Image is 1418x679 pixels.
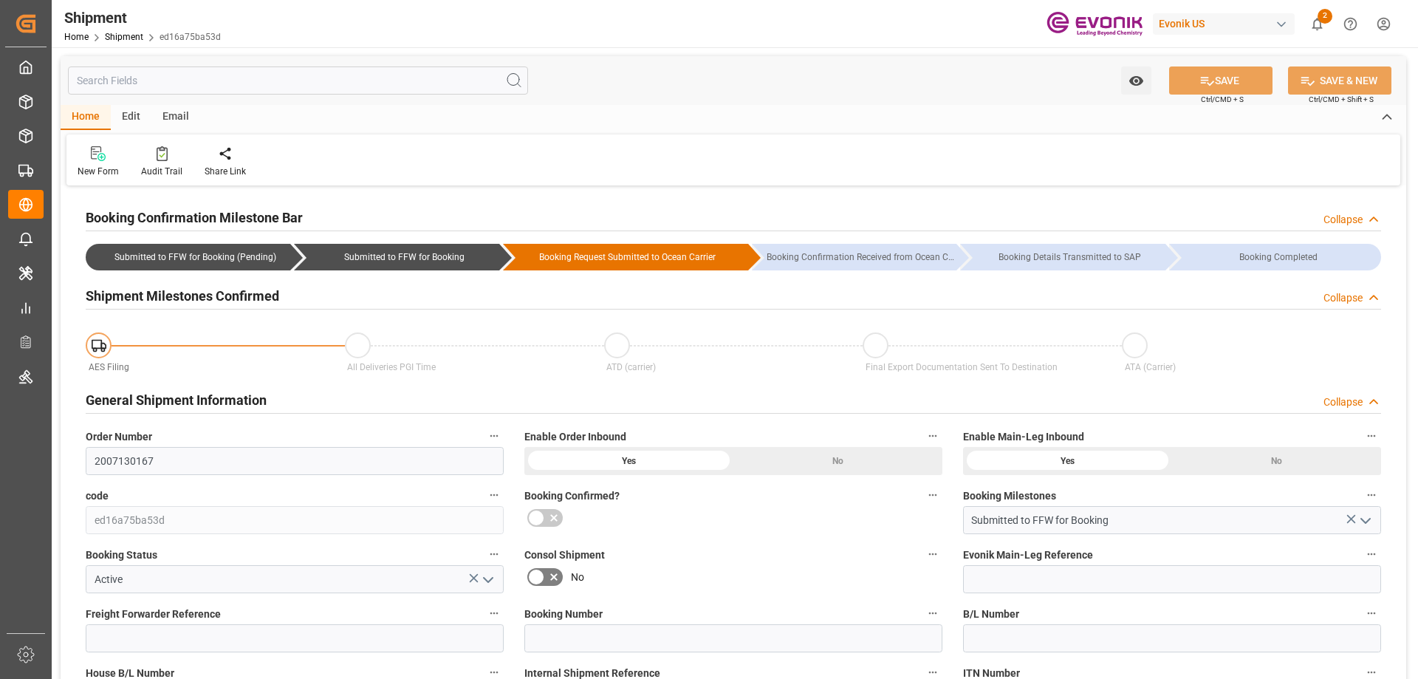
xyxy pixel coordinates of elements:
div: Collapse [1323,290,1363,306]
button: show 2 new notifications [1301,7,1334,41]
span: Booking Milestones [963,488,1056,504]
div: Booking Request Submitted to Ocean Carrier [503,244,748,270]
div: Shipment [64,7,221,29]
button: SAVE & NEW [1288,66,1391,95]
span: Enable Order Inbound [524,429,626,445]
span: No [571,570,584,585]
div: Email [151,105,200,130]
span: Final Export Documentation Sent To Destination [866,362,1058,372]
button: SAVE [1169,66,1273,95]
a: Shipment [105,32,143,42]
div: Booking Completed [1184,244,1374,270]
div: Submitted to FFW for Booking (Pending) [86,244,290,270]
div: New Form [78,165,119,178]
div: Submitted to FFW for Booking (Pending) [100,244,290,270]
span: Order Number [86,429,152,445]
div: Booking Details Transmitted to SAP [975,244,1165,270]
button: Booking Number [923,604,942,623]
span: Enable Main-Leg Inbound [963,429,1084,445]
div: Yes [963,447,1172,475]
button: Booking Confirmed? [923,485,942,505]
span: Ctrl/CMD + S [1201,94,1244,105]
span: B/L Number [963,607,1019,622]
button: open menu [1353,509,1375,532]
button: Booking Status [484,545,504,564]
button: Evonik US [1153,10,1301,38]
span: ATD (carrier) [606,362,656,372]
span: AES Filing [89,362,129,372]
button: Consol Shipment [923,545,942,564]
span: ATA (Carrier) [1125,362,1176,372]
div: Edit [111,105,151,130]
span: Booking Confirmed? [524,488,620,504]
div: Booking Confirmation Received from Ocean Carrier [767,244,956,270]
span: Booking Number [524,607,603,622]
span: All Deliveries PGI Time [347,362,436,372]
span: Ctrl/CMD + Shift + S [1309,94,1374,105]
button: open menu [476,568,498,591]
button: Enable Main-Leg Inbound [1362,426,1381,446]
span: Freight Forwarder Reference [86,607,221,622]
button: B/L Number [1362,604,1381,623]
div: Submitted to FFW for Booking [294,244,499,270]
span: Booking Status [86,547,157,563]
h2: Shipment Milestones Confirmed [86,286,279,306]
div: Booking Confirmation Received from Ocean Carrier [752,244,956,270]
button: open menu [1121,66,1151,95]
button: Order Number [484,426,504,446]
h2: General Shipment Information [86,390,267,410]
div: Booking Completed [1169,244,1381,270]
div: Submitted to FFW for Booking [309,244,499,270]
a: Home [64,32,89,42]
div: Evonik US [1153,13,1295,35]
div: Audit Trail [141,165,182,178]
div: Booking Details Transmitted to SAP [960,244,1165,270]
span: code [86,488,109,504]
span: 2 [1318,9,1332,24]
div: Booking Request Submitted to Ocean Carrier [518,244,738,270]
div: Yes [524,447,733,475]
span: Evonik Main-Leg Reference [963,547,1093,563]
div: Collapse [1323,212,1363,228]
button: Enable Order Inbound [923,426,942,446]
button: Booking Milestones [1362,485,1381,505]
div: Home [61,105,111,130]
button: Freight Forwarder Reference [484,604,504,623]
div: Share Link [205,165,246,178]
div: No [733,447,942,475]
span: Consol Shipment [524,547,605,563]
input: Search Fields [68,66,528,95]
button: Evonik Main-Leg Reference [1362,545,1381,564]
div: No [1172,447,1381,475]
button: code [484,485,504,505]
img: Evonik-brand-mark-Deep-Purple-RGB.jpeg_1700498283.jpeg [1047,11,1143,37]
div: Collapse [1323,395,1363,410]
button: Help Center [1334,7,1367,41]
h2: Booking Confirmation Milestone Bar [86,208,303,228]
